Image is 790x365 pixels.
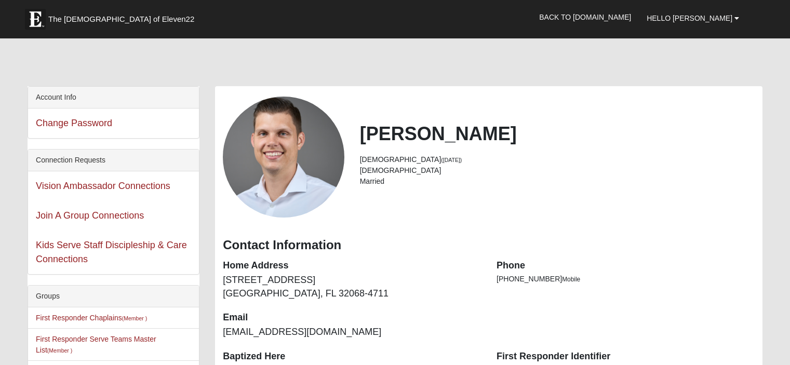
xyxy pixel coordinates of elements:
li: [DEMOGRAPHIC_DATA] [360,154,755,165]
li: [DEMOGRAPHIC_DATA] [360,165,755,176]
dd: [STREET_ADDRESS] [GEOGRAPHIC_DATA], FL 32068-4711 [223,274,481,300]
li: Married [360,176,755,187]
li: [PHONE_NUMBER] [497,274,755,285]
div: Account Info [28,87,199,109]
span: Hello [PERSON_NAME] [647,14,732,22]
dt: Email [223,311,481,325]
img: Eleven22 logo [25,9,46,30]
a: Back to [DOMAIN_NAME] [531,4,639,30]
h3: Contact Information [223,238,755,253]
a: First Responder Serve Teams Master List(Member ) [36,335,156,354]
span: The [DEMOGRAPHIC_DATA] of Eleven22 [48,14,194,24]
a: First Responder Chaplains(Member ) [36,314,147,322]
div: Groups [28,286,199,307]
dt: Baptized Here [223,350,481,363]
span: Mobile [562,276,580,283]
dt: Phone [497,259,755,273]
a: Join A Group Connections [36,210,144,221]
a: Vision Ambassador Connections [36,181,170,191]
div: Connection Requests [28,150,199,171]
a: The [DEMOGRAPHIC_DATA] of Eleven22 [20,4,227,30]
dd: [EMAIL_ADDRESS][DOMAIN_NAME] [223,326,481,339]
h2: [PERSON_NAME] [360,123,755,145]
dt: Home Address [223,259,481,273]
small: (Member ) [122,315,147,321]
a: Kids Serve Staff Discipleship & Care Connections [36,240,187,264]
a: View Fullsize Photo [223,97,344,218]
dt: First Responder Identifier [497,350,755,363]
a: Change Password [36,118,112,128]
small: (Member ) [47,347,72,354]
a: Hello [PERSON_NAME] [639,5,747,31]
small: ([DATE]) [441,157,462,163]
